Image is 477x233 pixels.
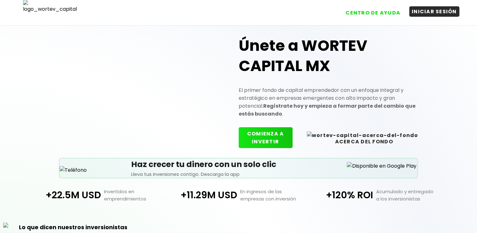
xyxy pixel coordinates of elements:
img: wortev-capital-acerca-del-fondo [307,131,418,139]
h5: Haz crecer tu dinero con un solo clic [131,158,346,170]
img: Teléfono [60,166,87,174]
h1: Únete a WORTEV CAPITAL MX [239,36,429,76]
a: INICIAR SESIÓN [403,3,459,18]
p: +11.29M USD [171,188,237,202]
p: +22.5M USD [35,188,101,202]
button: COMIENZA A INVERTIR [239,127,293,148]
button: CENTRO DE AYUDA [343,8,403,18]
p: El primer fondo de capital emprendedor con un enfoque integral y estratégico en empresas emergent... [239,86,429,118]
p: En ingresos de las empresas con inversión [237,188,306,202]
strong: Regístrate hoy y empieza a formar parte del cambio que estás buscando [239,102,416,117]
p: +120% ROI [306,188,373,202]
img: logos_whatsapp-icon.svg [3,223,8,228]
a: CENTRO DE AYUDA [337,3,403,18]
img: Disponible en Google Play [347,162,416,175]
a: COMIENZA A INVERTIR [239,138,299,145]
p: Acumulado y entregado a los inversionistas [373,188,443,202]
button: INICIAR SESIÓN [409,6,459,17]
p: Invertidos en emprendimientos [101,188,171,202]
p: Lleva tus inversiones contigo. Descarga la app [131,170,346,178]
button: ACERCA DEL FONDO [299,127,429,148]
